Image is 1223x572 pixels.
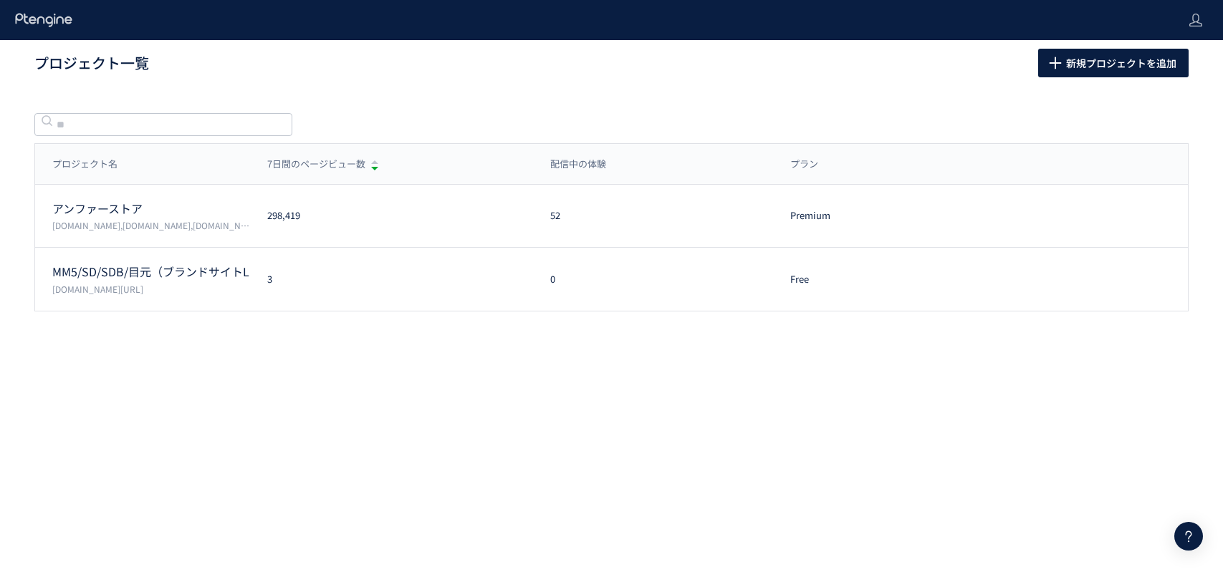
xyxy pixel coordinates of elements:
button: 新規プロジェクトを追加 [1038,49,1189,77]
span: 新規プロジェクトを追加 [1066,49,1176,77]
span: 7日間のページビュー数 [267,157,365,171]
h1: プロジェクト一覧 [34,53,1007,74]
p: MM5/SD/SDB/目元（ブランドサイトLP/広告LP） [52,263,250,280]
span: 配信中の体験 [550,157,606,171]
p: permuta.jp,femtur.jp,angfa-store.jp,shopping.geocities.jp [52,219,250,231]
p: アンファーストア [52,200,250,217]
div: Free [773,273,973,286]
div: 298,419 [250,209,533,223]
div: 3 [250,273,533,286]
div: 52 [533,209,774,223]
span: プラン [790,157,818,171]
p: scalp-d.angfa-store.jp/ [52,283,250,295]
div: Premium [773,209,973,223]
div: 0 [533,273,774,286]
span: プロジェクト名 [52,157,117,171]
